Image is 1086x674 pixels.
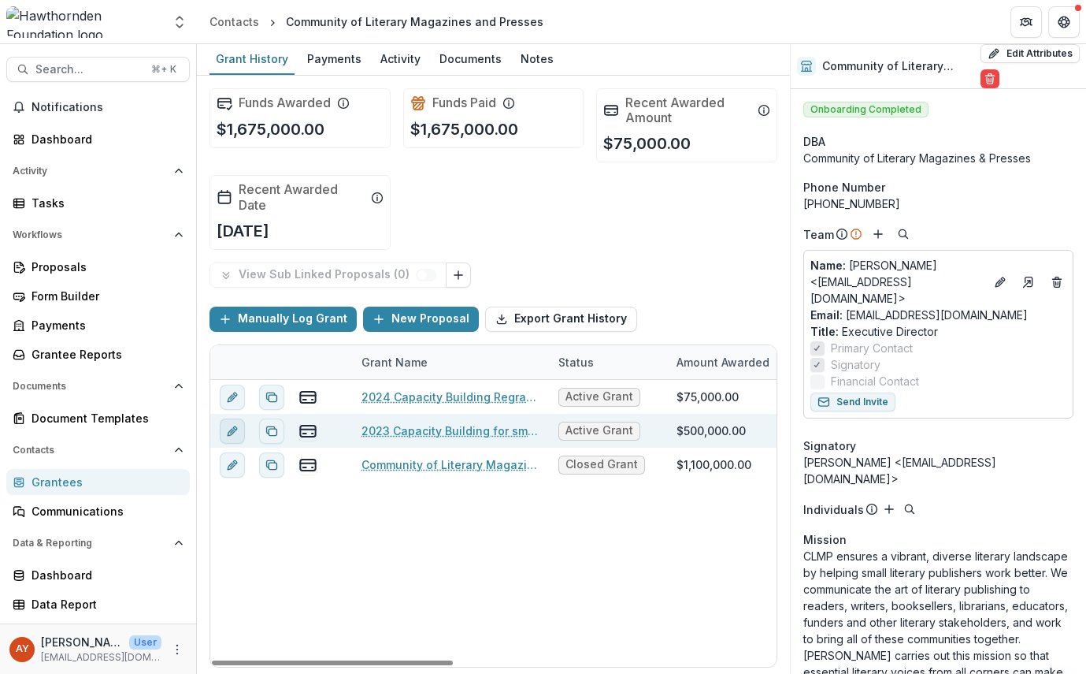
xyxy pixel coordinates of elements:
[220,418,245,443] button: edit
[32,346,177,363] div: Grantee Reports
[432,95,496,110] h2: Funds Paid
[1047,273,1066,292] button: Deletes
[603,132,691,155] p: $75,000.00
[32,259,177,275] div: Proposals
[209,13,259,30] div: Contacts
[41,650,161,665] p: [EMAIL_ADDRESS][DOMAIN_NAME]
[361,389,539,405] a: 2024 Capacity Building Regrant to small pulishing houses and presses
[6,254,190,280] a: Proposals
[667,345,785,379] div: Amount Awarded
[6,591,190,617] a: Data Report
[803,501,864,518] p: Individuals
[810,257,984,307] p: [PERSON_NAME] <[EMAIL_ADDRESS][DOMAIN_NAME]>
[298,387,317,406] button: view-payments
[549,345,667,379] div: Status
[810,257,984,307] a: Name: [PERSON_NAME] <[EMAIL_ADDRESS][DOMAIN_NAME]>
[32,567,177,583] div: Dashboard
[676,423,746,439] div: $500,000.00
[6,57,190,82] button: Search...
[301,44,368,75] a: Payments
[6,531,190,556] button: Open Data & Reporting
[6,95,190,120] button: Notifications
[810,393,895,411] button: Send Invite
[32,195,177,211] div: Tasks
[880,500,899,519] button: Add
[32,131,177,147] div: Dashboard
[41,634,123,650] p: [PERSON_NAME]
[831,340,913,356] span: Primary Contact
[433,47,508,70] div: Documents
[1016,270,1041,295] a: Go to contact
[203,10,550,33] nav: breadcrumb
[220,452,245,477] button: edit
[810,308,843,322] span: Email:
[352,345,549,379] div: Grant Name
[239,95,331,110] h2: Funds Awarded
[363,307,479,332] button: New Proposal
[209,47,295,70] div: Grant History
[831,356,880,373] span: Signatory
[803,195,1073,212] div: [PHONE_NUMBER]
[565,458,638,471] span: Closed Grant
[6,283,190,309] a: Form Builder
[6,312,190,338] a: Payments
[803,102,928,117] span: Onboarding Completed
[259,384,284,409] button: Duplicate proposal
[209,307,357,332] button: Manually Log Grant
[6,438,190,463] button: Open Contacts
[565,424,633,438] span: Active Grant
[6,405,190,431] a: Document Templates
[549,354,603,371] div: Status
[6,222,190,248] button: Open Workflows
[286,13,543,30] div: Community of Literary Magazines and Presses
[6,190,190,216] a: Tasks
[6,341,190,367] a: Grantee Reports
[361,423,539,439] a: 2023 Capacity Building for small publishing houses and presses
[217,117,324,141] p: $1,675,000.00
[32,288,177,304] div: Form Builder
[6,158,190,184] button: Open Activity
[514,44,560,75] a: Notes
[446,263,471,288] button: Link Grants
[810,307,1028,323] a: Email: [EMAIL_ADDRESS][DOMAIN_NAME]
[900,500,919,519] button: Search
[209,44,295,75] a: Grant History
[203,10,265,33] a: Contacts
[239,268,416,281] p: View Sub Linked Proposals ( 0 )
[13,538,168,549] span: Data & Reporting
[352,354,437,371] div: Grant Name
[894,225,913,244] button: Search
[6,498,190,524] a: Communications
[374,47,427,70] div: Activity
[1010,6,1042,38] button: Partners
[667,354,779,371] div: Amount Awarded
[676,456,751,473] div: $1,100,000.00
[6,469,190,495] a: Grantees
[565,390,633,404] span: Active Grant
[259,452,284,477] button: Duplicate proposal
[810,323,1066,340] p: Executive Director
[803,150,1073,166] div: Community of Literary Magazines & Presses
[361,456,539,473] a: Community of Literary Magazines and Presses - 2021 - 1,100,000
[13,445,168,456] span: Contacts
[220,384,245,409] button: edit
[32,503,177,519] div: Communications
[209,263,447,288] button: View Sub Linked Proposals (0)
[810,259,846,272] span: Name :
[35,63,142,76] span: Search...
[217,219,269,243] p: [DATE]
[129,635,161,650] p: User
[32,596,177,613] div: Data Report
[298,421,317,440] button: view-payments
[301,47,368,70] div: Payments
[433,44,508,75] a: Documents
[16,644,29,654] div: Andreas Yuíza
[6,6,162,38] img: Hawthornden Foundation logo
[259,418,284,443] button: Duplicate proposal
[822,60,974,73] h2: Community of Literary Magazines and Presses
[13,229,168,240] span: Workflows
[991,273,1010,292] button: Edit
[803,133,825,150] span: DBA
[6,374,190,399] button: Open Documents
